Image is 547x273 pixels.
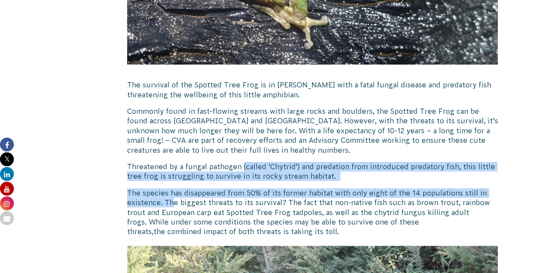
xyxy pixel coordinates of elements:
[127,107,498,154] span: Commonly found in fast-flowing streams with large rocks and boulders, the Spotted Tree Frog can b...
[127,81,491,98] span: The survival of the Spotted Tree Frog is in [PERSON_NAME] with a fatal fungal disease and predato...
[127,163,495,180] span: Threatened by a fungal pathogen (called ‘Chytrid’) and predation from introduced predatory fish, ...
[127,209,469,236] span: Spotted Tree Frog tadpoles, as well as the chytrid fungus killing adult frogs. While under some c...
[152,228,154,235] span: ,
[154,228,339,235] span: the combined impact of both threats is taking its toll.
[127,189,490,216] span: The species has disappeared from 50% of its former habitat with only eight of the 14 populations ...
